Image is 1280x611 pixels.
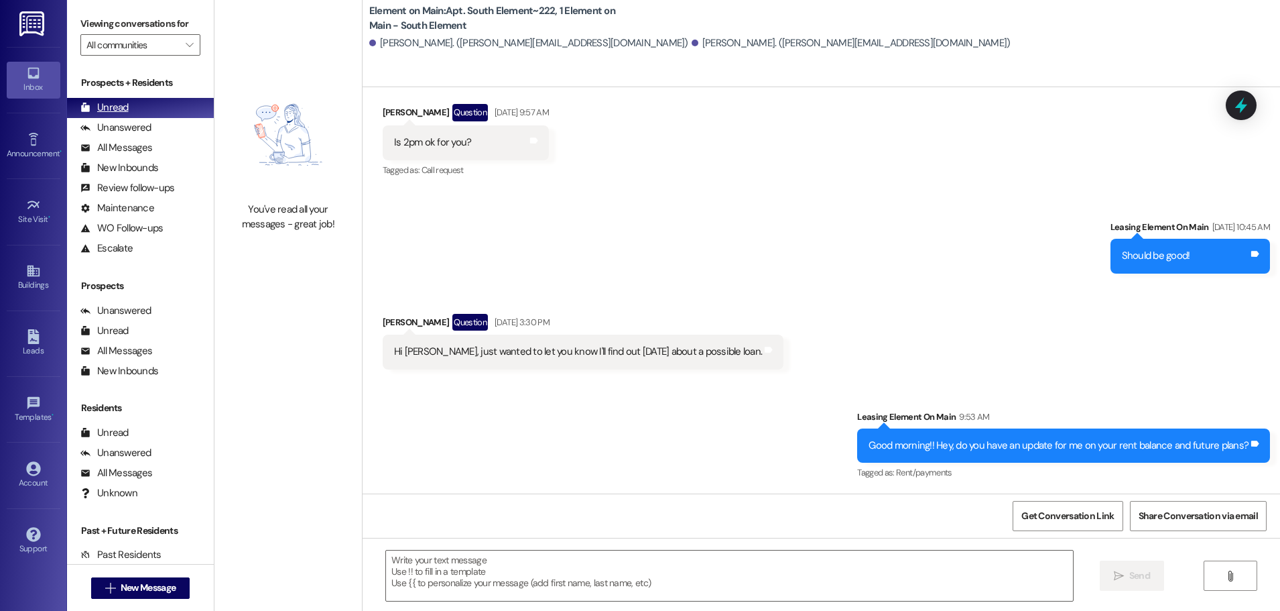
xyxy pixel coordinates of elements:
[80,221,163,235] div: WO Follow-ups
[229,74,347,196] img: empty-state
[452,314,488,331] div: Question
[80,101,129,115] div: Unread
[491,315,550,329] div: [DATE] 3:30 PM
[956,410,989,424] div: 9:53 AM
[896,467,952,478] span: Rent/payments
[422,164,464,176] span: Call request
[80,201,154,215] div: Maintenance
[60,147,62,156] span: •
[121,581,176,595] span: New Message
[86,34,179,56] input: All communities
[857,463,1270,482] div: Tagged as:
[1139,509,1258,523] span: Share Conversation via email
[7,62,60,98] a: Inbox
[67,76,214,90] div: Prospects + Residents
[1130,501,1267,531] button: Share Conversation via email
[7,523,60,559] a: Support
[80,486,137,500] div: Unknown
[383,160,549,180] div: Tagged as:
[80,121,151,135] div: Unanswered
[369,4,637,33] b: Element on Main: Apt. South Element~222, 1 Element on Main - South Element
[452,104,488,121] div: Question
[394,345,762,359] div: Hi [PERSON_NAME], just wanted to let you know I'll find out [DATE] about a possible loan.
[67,524,214,538] div: Past + Future Residents
[369,36,688,50] div: [PERSON_NAME]. ([PERSON_NAME][EMAIL_ADDRESS][DOMAIN_NAME])
[1122,249,1190,263] div: Should be good!
[229,203,347,231] div: You've read all your messages - great job!
[394,135,472,150] div: Is 2pm ok for you?
[7,260,60,296] a: Buildings
[67,401,214,415] div: Residents
[869,439,1249,453] div: Good morning!! Hey, do you have an update for me on your rent balance and future plans?
[383,314,783,335] div: [PERSON_NAME]
[80,426,129,440] div: Unread
[7,325,60,362] a: Leads
[1114,571,1124,581] i: 
[491,105,549,119] div: [DATE] 9:57 AM
[80,141,152,155] div: All Messages
[80,304,151,318] div: Unanswered
[80,13,200,34] label: Viewing conversations for
[80,446,151,460] div: Unanswered
[186,40,193,50] i: 
[80,241,133,256] div: Escalate
[1021,509,1114,523] span: Get Conversation Link
[857,410,1270,429] div: Leasing Element On Main
[52,410,54,420] span: •
[1100,561,1165,591] button: Send
[67,279,214,293] div: Prospects
[80,364,158,378] div: New Inbounds
[19,11,47,36] img: ResiDesk Logo
[48,213,50,222] span: •
[80,324,129,338] div: Unread
[80,181,174,195] div: Review follow-ups
[105,583,115,594] i: 
[91,577,190,599] button: New Message
[7,392,60,428] a: Templates •
[80,466,152,480] div: All Messages
[1110,220,1270,239] div: Leasing Element On Main
[1013,501,1123,531] button: Get Conversation Link
[7,457,60,494] a: Account
[1225,571,1235,581] i: 
[383,104,549,125] div: [PERSON_NAME]
[1129,569,1150,583] span: Send
[692,36,1011,50] div: [PERSON_NAME]. ([PERSON_NAME][EMAIL_ADDRESS][DOMAIN_NAME])
[1209,220,1270,234] div: [DATE] 10:45 AM
[7,194,60,230] a: Site Visit •
[80,344,152,358] div: All Messages
[80,548,162,562] div: Past Residents
[80,161,158,175] div: New Inbounds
